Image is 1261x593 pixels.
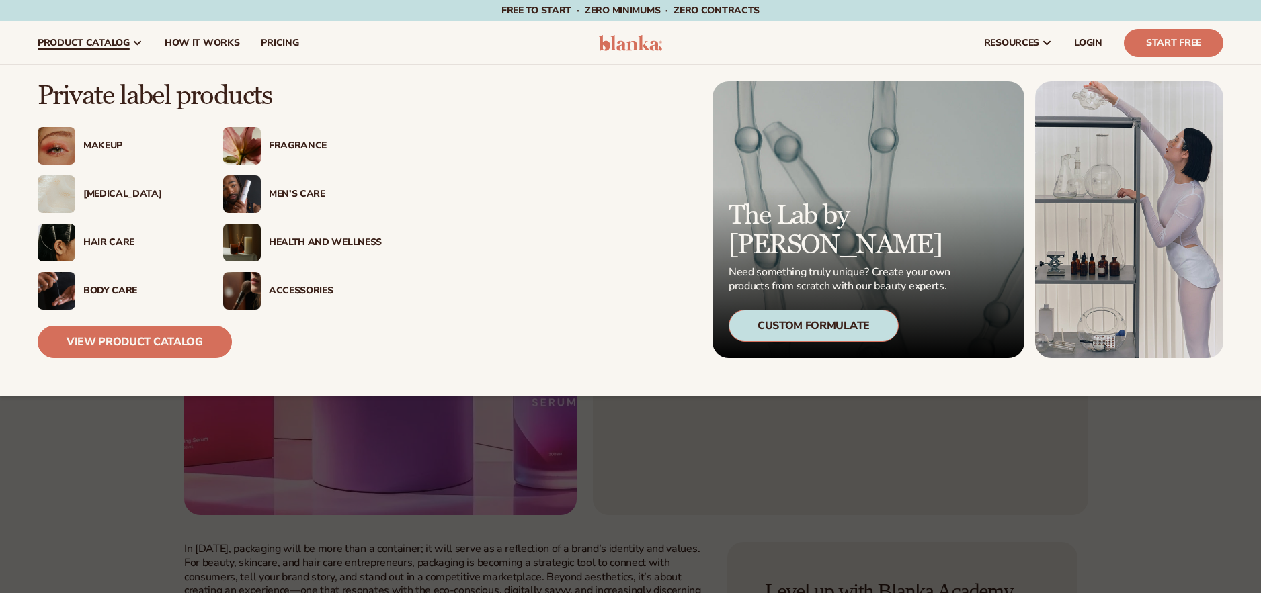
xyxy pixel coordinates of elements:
span: pricing [261,38,298,48]
a: Pink blooming flower. Fragrance [223,127,382,165]
p: The Lab by [PERSON_NAME] [729,201,954,260]
a: Female with glitter eye makeup. Makeup [38,127,196,165]
a: product catalog [27,21,154,64]
a: Candles and incense on table. Health And Wellness [223,224,382,261]
p: Need something truly unique? Create your own products from scratch with our beauty experts. [729,265,954,293]
a: How It Works [154,21,251,64]
img: Male holding moisturizer bottle. [223,175,261,213]
a: Male hand applying moisturizer. Body Care [38,272,196,310]
div: Fragrance [269,140,382,152]
img: Candles and incense on table. [223,224,261,261]
p: Private label products [38,81,382,111]
img: Female hair pulled back with clips. [38,224,75,261]
span: LOGIN [1074,38,1102,48]
span: product catalog [38,38,130,48]
div: Men’s Care [269,189,382,200]
img: Male hand applying moisturizer. [38,272,75,310]
div: Health And Wellness [269,237,382,248]
a: Cream moisturizer swatch. [MEDICAL_DATA] [38,175,196,213]
a: Female hair pulled back with clips. Hair Care [38,224,196,261]
a: resources [973,21,1063,64]
img: Female with glitter eye makeup. [38,127,75,165]
img: Pink blooming flower. [223,127,261,165]
div: Makeup [83,140,196,152]
a: View Product Catalog [38,326,232,358]
a: Female with makeup brush. Accessories [223,272,382,310]
img: Cream moisturizer swatch. [38,175,75,213]
div: [MEDICAL_DATA] [83,189,196,200]
a: LOGIN [1063,21,1113,64]
a: Male holding moisturizer bottle. Men’s Care [223,175,382,213]
div: Accessories [269,285,382,297]
div: Hair Care [83,237,196,248]
a: pricing [250,21,309,64]
div: Body Care [83,285,196,297]
span: Free to start · ZERO minimums · ZERO contracts [501,4,760,17]
img: logo [599,35,663,51]
a: Microscopic product formula. The Lab by [PERSON_NAME] Need something truly unique? Create your ow... [713,81,1024,358]
img: Female with makeup brush. [223,272,261,310]
a: Start Free [1124,29,1223,57]
span: How It Works [165,38,240,48]
div: Custom Formulate [729,310,899,342]
img: Female in lab with equipment. [1035,81,1223,358]
span: resources [984,38,1039,48]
